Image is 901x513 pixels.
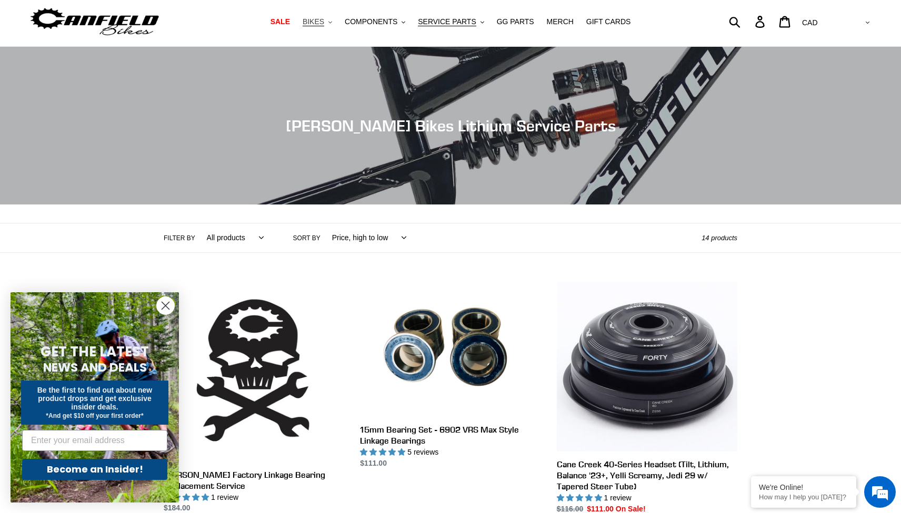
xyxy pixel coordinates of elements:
[303,17,324,26] span: BIKES
[286,116,616,135] span: [PERSON_NAME] Bikes Lithium Service Parts
[413,15,489,29] button: SERVICE PARTS
[265,15,295,29] a: SALE
[37,386,153,411] span: Be the first to find out about new product drops and get exclusive insider deals.
[5,287,201,324] textarea: Type your message and hit 'Enter'
[22,430,167,451] input: Enter your email address
[43,359,147,376] span: NEWS AND DEALS
[293,233,321,243] label: Sort by
[735,10,762,33] input: Search
[586,17,631,26] span: GIFT CARDS
[702,234,737,242] span: 14 products
[581,15,636,29] a: GIFT CARDS
[271,17,290,26] span: SALE
[34,53,60,79] img: d_696896380_company_1647369064580_696896380
[418,17,476,26] span: SERVICE PARTS
[297,15,337,29] button: BIKES
[29,5,161,38] img: Canfield Bikes
[156,296,175,315] button: Close dialog
[547,17,574,26] span: MERCH
[61,132,145,239] span: We're online!
[12,58,27,74] div: Navigation go back
[759,483,848,491] div: We're Online!
[173,5,198,30] div: Minimize live chat window
[345,17,397,26] span: COMPONENTS
[164,233,195,243] label: Filter by
[542,15,579,29] a: MERCH
[497,17,534,26] span: GG PARTS
[71,59,193,73] div: Chat with us now
[22,459,167,480] button: Become an Insider!
[492,15,539,29] a: GG PARTS
[759,493,848,501] p: How may I help you today?
[41,342,149,361] span: GET THE LATEST
[46,412,143,419] span: *And get $10 off your first order*
[339,15,411,29] button: COMPONENTS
